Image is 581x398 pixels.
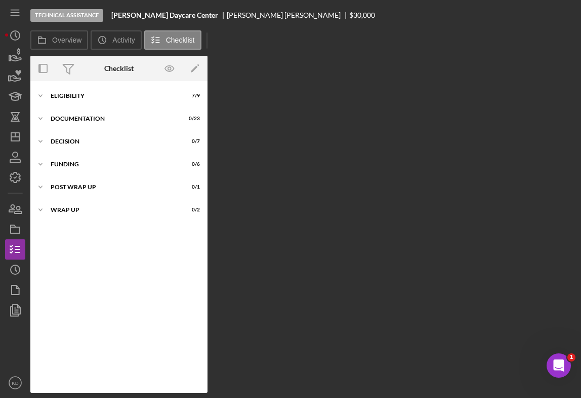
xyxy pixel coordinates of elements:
button: Checklist [144,30,201,50]
iframe: Intercom live chat [547,353,571,378]
div: 0 / 7 [182,138,200,144]
div: 0 / 2 [182,207,200,213]
div: 0 / 23 [182,116,200,122]
div: 0 / 1 [182,184,200,190]
button: Overview [30,30,88,50]
div: Post Wrap Up [51,184,175,190]
button: Activity [91,30,141,50]
span: $30,000 [349,11,375,19]
div: 7 / 9 [182,93,200,99]
div: Funding [51,161,175,167]
label: Overview [52,36,81,44]
div: Decision [51,138,175,144]
button: KD [5,373,25,393]
b: [PERSON_NAME] Daycare Center [111,11,218,19]
text: KD [12,380,18,386]
label: Checklist [166,36,195,44]
div: Checklist [104,64,134,73]
div: Wrap up [51,207,175,213]
div: Eligibility [51,93,175,99]
div: Documentation [51,116,175,122]
div: 0 / 6 [182,161,200,167]
div: Technical Assistance [30,9,103,22]
span: 1 [567,353,575,361]
div: [PERSON_NAME] [PERSON_NAME] [227,11,349,19]
label: Activity [112,36,135,44]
